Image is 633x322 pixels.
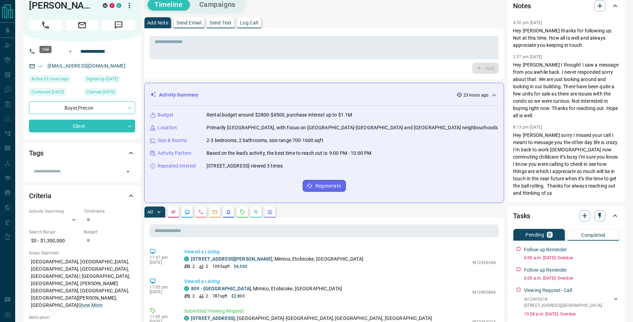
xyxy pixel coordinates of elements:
[29,145,135,161] div: Tags
[206,293,208,299] p: 2
[184,286,189,291] div: condos.ca
[29,120,135,132] div: Client
[86,89,115,95] span: Claimed [DATE]
[191,315,235,321] a: [STREET_ADDRESS]
[212,263,230,270] p: 1095 sqft
[29,250,135,256] p: Areas Searched:
[66,47,74,56] button: Open
[513,208,619,224] div: Tasks
[513,125,542,130] p: 8:13 pm [DATE]
[184,278,496,285] p: Viewed a Listing
[234,263,247,270] p: $4,500
[513,27,619,49] p: Hey [PERSON_NAME] thanks for following up. Not at this time. How all is well and always appreciat...
[226,209,231,215] svg: Listing Alerts
[84,88,135,98] div: Wed Nov 11 2020
[472,289,496,295] p: W12400866
[29,229,80,235] p: Search Range:
[524,311,619,317] p: 10:28 p.m. [DATE] - Overdue
[207,162,283,170] p: [STREET_ADDRESS] viewed 3 times
[117,3,121,8] div: condos.ca
[207,124,498,131] p: Primarily [GEOGRAPHIC_DATA], with focus on [GEOGRAPHIC_DATA]-[GEOGRAPHIC_DATA] and [GEOGRAPHIC_DA...
[84,229,135,235] p: Budget:
[48,63,125,69] a: [EMAIL_ADDRESS][DOMAIN_NAME]
[158,111,173,119] p: Budget
[150,255,174,260] p: 11:07 pm
[102,20,135,31] span: Message
[177,20,201,25] p: Send Email
[123,167,133,177] button: Open
[150,260,174,265] p: [DATE]
[524,246,567,253] p: Follow up Reminder
[29,190,51,201] h2: Criteria
[198,209,204,215] svg: Calls
[31,89,64,95] span: Contacted [DATE]
[207,137,323,144] p: 2-3 bedrooms, 2 bathrooms, size range 700-1600 sqft
[191,255,363,263] p: , Mimico, Etobicoke, [GEOGRAPHIC_DATA]
[513,210,530,221] h2: Tasks
[86,76,118,82] span: Signed up [DATE]
[210,20,232,25] p: Send Text
[29,20,62,31] span: Call
[191,285,342,292] p: , Mimico, Etobicoke, [GEOGRAPHIC_DATA]
[513,61,619,119] p: Hey [PERSON_NAME] I thought I saw a message from you awhile back. I never responded sorry about t...
[524,275,619,281] p: 6:00 a.m. [DATE] - Overdue
[192,263,195,270] p: 2
[147,20,168,25] p: Add Note
[184,308,496,315] p: Submitted Viewing Request
[240,20,258,25] p: Log Call
[38,64,43,69] svg: Email Verified
[29,148,43,159] h2: Tags
[184,256,189,261] div: condos.ca
[31,76,69,82] span: Active 23 hours ago
[171,209,176,215] svg: Notes
[29,101,135,114] div: Buyer , Precon
[78,302,102,309] button: Show More
[524,296,602,302] p: W12400618
[524,255,619,261] p: 6:00 a.m. [DATE] - Overdue
[513,0,531,11] h2: Notes
[303,180,346,192] button: Regenerate
[40,46,52,53] div: Call
[212,209,218,215] svg: Emails
[191,315,432,322] p: , [GEOGRAPHIC_DATA]-[GEOGRAPHIC_DATA], [GEOGRAPHIC_DATA], [GEOGRAPHIC_DATA]
[84,75,135,85] div: Wed Nov 11 2020
[150,290,174,294] p: [DATE]
[548,232,551,237] p: 8
[524,295,619,310] div: W12400618[STREET_ADDRESS],[GEOGRAPHIC_DATA]
[150,89,498,101] div: Activity Summary23 hours ago
[159,91,198,99] p: Activity Summary
[231,293,245,299] p: $2,800
[150,285,174,290] p: 11:05 pm
[240,209,245,215] svg: Requests
[29,88,80,98] div: Tue Feb 13 2024
[207,111,352,119] p: Rental budget around $2800-$4500, purchase interest up to $1.1M
[184,316,189,321] div: condos.ca
[158,150,191,157] p: Activity Pattern
[150,314,174,319] p: 11:05 pm
[103,3,108,8] div: mrloft.ca
[29,256,135,311] p: [GEOGRAPHIC_DATA], [GEOGRAPHIC_DATA], [GEOGRAPHIC_DATA], [GEOGRAPHIC_DATA], [GEOGRAPHIC_DATA] | [...
[158,137,187,144] p: Size & Rooms
[253,209,259,215] svg: Opportunities
[192,293,195,299] p: 2
[581,233,605,238] p: Completed
[66,20,99,31] span: Email
[29,208,80,214] p: Actively Searching:
[513,132,619,197] p: Hey [PERSON_NAME] sorry I missed your call I meant to message you the other day life is crazy I’m...
[524,266,567,274] p: Follow up Reminder
[463,92,489,98] p: 23 hours ago
[184,248,496,255] p: Viewed a Listing
[84,208,135,214] p: Timeframe:
[184,209,190,215] svg: Lead Browsing Activity
[513,54,542,59] p: 2:57 pm [DATE]
[29,235,80,246] p: $0 - $1,300,000
[212,293,227,299] p: 787 sqft
[524,287,572,294] p: Viewing Request - Call
[525,232,544,237] p: Pending
[191,286,251,291] a: 809 - [GEOGRAPHIC_DATA]
[158,162,196,170] p: Repeated Interest
[29,314,135,321] p: Motivation:
[524,302,602,309] p: [STREET_ADDRESS] , [GEOGRAPHIC_DATA]
[29,75,80,85] div: Mon Sep 15 2025
[513,20,542,25] p: 4:56 pm [DATE]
